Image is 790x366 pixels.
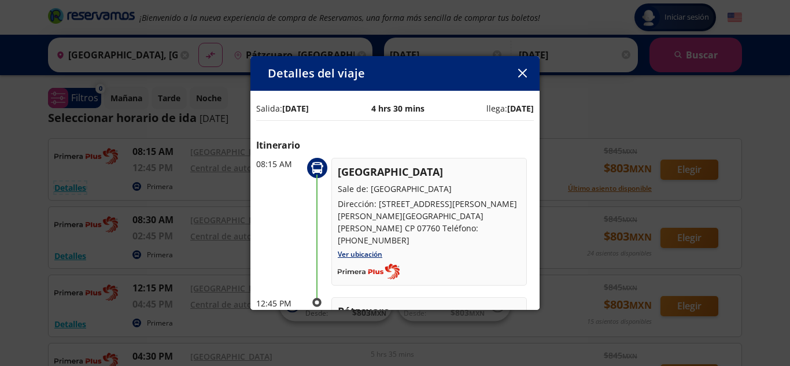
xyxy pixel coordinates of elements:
p: 12:45 PM [256,297,302,309]
b: [DATE] [507,103,534,114]
p: [GEOGRAPHIC_DATA] [338,164,520,180]
p: 08:15 AM [256,158,302,170]
b: [DATE] [282,103,309,114]
p: Salida: [256,102,309,114]
a: Ver ubicación [338,249,382,259]
p: llega: [486,102,534,114]
p: 4 hrs 30 mins [371,102,424,114]
p: Itinerario [256,138,534,152]
p: Dirección: [STREET_ADDRESS][PERSON_NAME] [PERSON_NAME][GEOGRAPHIC_DATA][PERSON_NAME] CP 07760 Tel... [338,198,520,246]
p: Pátzcuaro [338,304,520,319]
img: Completo_color__1_.png [338,264,400,280]
p: Detalles del viaje [268,65,365,82]
p: Sale de: [GEOGRAPHIC_DATA] [338,183,520,195]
